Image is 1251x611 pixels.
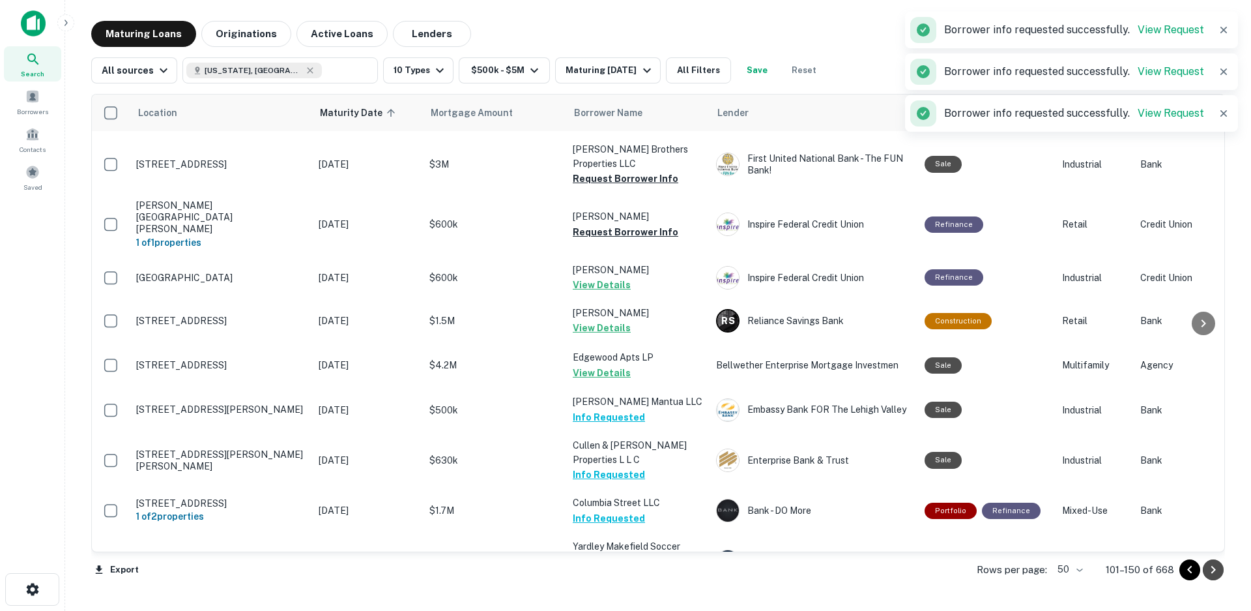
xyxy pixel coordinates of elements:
button: All sources [91,57,177,83]
button: Request Borrower Info [573,224,678,240]
div: Sale [925,357,962,374]
p: [STREET_ADDRESS][PERSON_NAME] [136,404,306,415]
span: Search [21,68,44,79]
p: [DATE] [319,503,416,518]
button: Save your search to get updates of matches that match your search criteria. [736,57,778,83]
p: Bank [1140,314,1244,328]
p: $3M [429,157,560,171]
p: [PERSON_NAME] [573,209,703,224]
img: capitalize-icon.png [21,10,46,37]
a: Search [4,46,61,82]
div: Customers Bank [716,550,912,573]
div: All sources [102,63,171,78]
button: $500k - $5M [459,57,550,83]
button: Export [91,560,142,580]
a: View Request [1138,107,1204,119]
th: Lender [710,95,918,131]
th: Maturity Date [312,95,423,131]
p: [PERSON_NAME][GEOGRAPHIC_DATA][PERSON_NAME] [136,200,306,235]
span: Maturity Date [320,105,399,121]
div: Maturing [DATE] [566,63,654,78]
div: This loan purpose was for refinancing [982,503,1041,519]
span: Lender [717,105,749,121]
p: [DATE] [319,453,416,468]
button: Originations [201,21,291,47]
button: Active Loans [296,21,388,47]
p: Credit Union [1140,271,1244,285]
p: [DATE] [319,358,416,372]
p: $600k [429,271,560,285]
p: $1.5M [429,314,560,328]
p: Edgewood Apts LP [573,350,703,365]
th: Location [130,95,312,131]
span: [US_STATE], [GEOGRAPHIC_DATA] [205,65,302,76]
img: picture [717,550,739,573]
p: Bank [1140,453,1244,468]
a: Contacts [4,122,61,157]
p: [PERSON_NAME] [573,263,703,277]
p: $4.2M [429,358,560,372]
p: Multifamily [1062,358,1127,372]
p: Borrower info requested successfully. [944,64,1204,80]
p: Yardley Makefield Soccer Assoc INC [573,539,703,568]
p: [GEOGRAPHIC_DATA] [136,272,306,284]
p: [DATE] [319,217,416,231]
a: Borrowers [4,84,61,119]
p: Industrial [1062,453,1127,468]
div: This is a portfolio loan with 2 properties [925,503,977,519]
button: All Filters [666,57,731,83]
p: [PERSON_NAME] [573,306,703,320]
button: Info Requested [573,410,645,425]
p: [STREET_ADDRESS] [136,498,306,509]
img: picture [717,267,739,289]
p: Retail [1062,314,1127,328]
button: Go to previous page [1179,559,1200,580]
img: picture [717,399,739,421]
p: $600k [429,217,560,231]
div: Inspire Federal Credit Union [716,266,912,290]
button: View Details [573,320,631,336]
button: Info Requested [573,511,645,526]
p: Credit Union [1140,217,1244,231]
div: Sale [925,452,962,468]
div: Sale [925,402,962,418]
p: Bank [1140,157,1244,171]
div: Embassy Bank FOR The Lehigh Valley [716,398,912,422]
iframe: Chat Widget [1186,507,1251,569]
button: Request Borrower Info [573,171,678,186]
p: Columbia Street LLC [573,496,703,510]
a: View Request [1138,65,1204,78]
img: picture [717,449,739,471]
button: Info Requested [573,467,645,483]
button: View Details [573,365,631,381]
span: Borrower Name [574,105,642,121]
a: Saved [4,160,61,195]
p: [DATE] [319,403,416,417]
p: $500k [429,403,560,417]
p: Cullen & [PERSON_NAME] Properties L L C [573,438,703,467]
p: [DATE] [319,271,416,285]
p: [STREET_ADDRESS] [136,359,306,371]
div: This loan purpose was for refinancing [925,269,983,286]
p: Borrower info requested successfully. [944,106,1204,121]
span: Contacts [20,144,46,155]
img: picture [717,153,739,175]
button: Lenders [393,21,471,47]
p: $630k [429,453,560,468]
h6: 1 of 2 properties [136,509,306,524]
img: picture [717,213,739,235]
img: picture [717,499,739,522]
th: Borrower Name [566,95,710,131]
p: [DATE] [319,157,416,171]
button: Reset [783,57,825,83]
div: Reliance Savings Bank [716,309,912,333]
p: 101–150 of 668 [1106,562,1174,578]
p: [PERSON_NAME] Mantua LLC [573,395,703,409]
button: 10 Types [383,57,453,83]
p: Bank [1140,503,1244,518]
div: Enterprise Bank & Trust [716,449,912,472]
